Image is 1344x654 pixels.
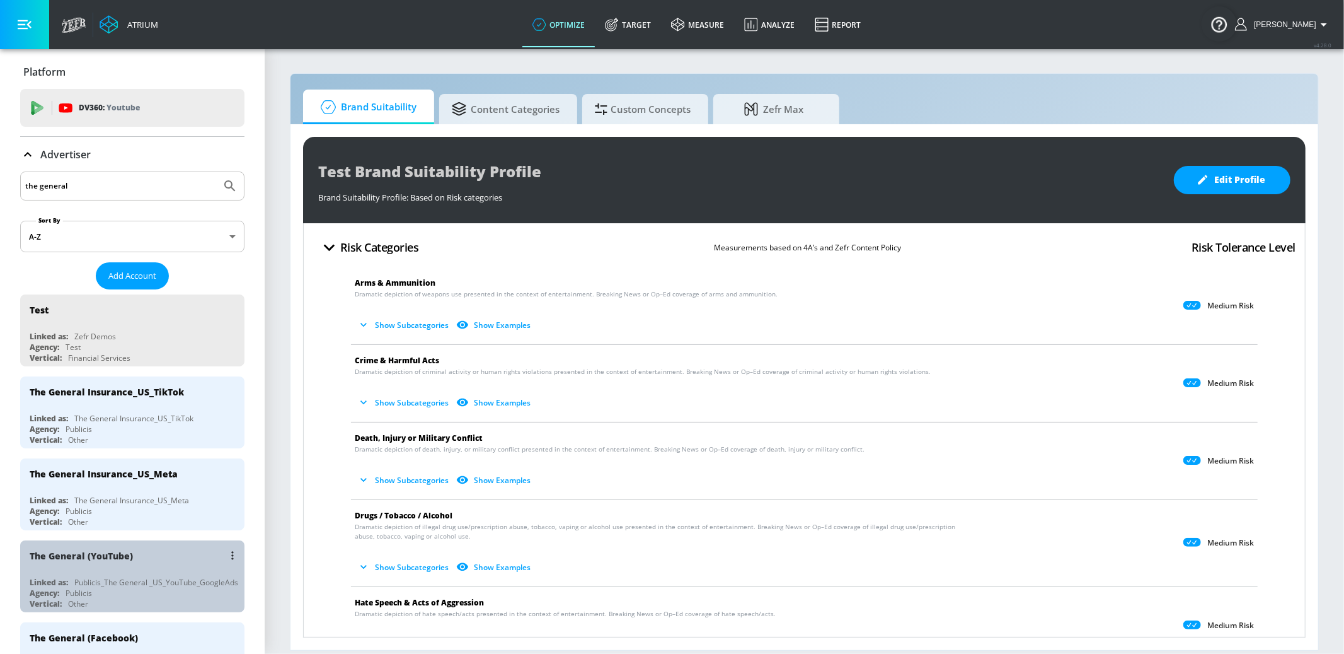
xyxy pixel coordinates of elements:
[30,495,68,506] div: Linked as:
[96,262,169,289] button: Add Account
[454,392,536,413] button: Show Examples
[355,445,864,454] span: Dramatic depiction of death, injury, or military conflict presented in the context of entertainme...
[1202,6,1237,42] button: Open Resource Center
[20,377,244,448] div: The General Insurance_US_TikTokLinked as:The General Insurance_US_TikTokAgency:PublicisVertical:O...
[30,588,59,599] div: Agency:
[20,221,244,252] div: A-Z
[30,435,62,445] div: Vertical:
[66,588,92,599] div: Publicis
[452,94,560,124] span: Content Categories
[68,353,130,363] div: Financial Services
[355,510,452,521] span: Drugs / Tobacco / Alcohol
[100,15,158,34] a: Atrium
[30,517,62,527] div: Vertical:
[20,295,244,366] div: TestLinked as:Zefr DemosAgency:TestVertical:Financial Services
[36,216,63,225] label: Sort By
[1199,172,1265,188] span: Edit Profile
[30,342,59,353] div: Agency:
[355,597,484,608] span: Hate Speech & Acts of Aggression
[1314,42,1331,49] span: v 4.28.0
[68,435,88,445] div: Other
[318,185,1161,203] div: Brand Suitability Profile: Based on Risk categories
[661,2,734,47] a: measure
[1207,456,1254,466] p: Medium Risk
[340,238,419,256] h4: Risk Categories
[1207,621,1254,631] p: Medium Risk
[734,2,805,47] a: Analyze
[726,94,822,124] span: Zefr Max
[805,2,871,47] a: Report
[68,599,88,609] div: Other
[30,550,133,562] div: The General (YouTube)
[20,540,244,612] div: The General (YouTube)Linked as:Publicis_The General _US_YouTube_GoogleAdsAgency:PublicisVertical:...
[316,92,416,122] span: Brand Suitability
[355,609,776,619] span: Dramatic depiction of hate speech/acts presented in the context of entertainment. Breaking News o...
[20,54,244,90] div: Platform
[216,172,244,200] button: Submit Search
[1174,166,1290,194] button: Edit Profile
[1249,20,1316,29] span: login as: casey.cohen@zefr.com
[30,506,59,517] div: Agency:
[1192,238,1295,256] h4: Risk Tolerance Level
[108,269,156,283] span: Add Account
[355,470,454,491] button: Show Subcategories
[66,342,81,353] div: Test
[30,386,184,398] div: The General Insurance_US_TikTok
[1207,378,1254,388] p: Medium Risk
[355,522,970,541] span: Dramatic depiction of illegal drug use/prescription abuse, tobacco, vaping or alcohol use present...
[313,233,424,262] button: Risk Categories
[30,424,59,435] div: Agency:
[454,557,536,578] button: Show Examples
[20,137,244,172] div: Advertiser
[74,495,189,506] div: The General Insurance_US_Meta
[1235,17,1331,32] button: [PERSON_NAME]
[595,2,661,47] a: Target
[20,89,244,127] div: DV360: Youtube
[454,470,536,491] button: Show Examples
[40,148,91,161] p: Advertiser
[30,353,62,363] div: Vertical:
[23,65,66,79] p: Platform
[68,517,88,527] div: Other
[522,2,595,47] a: optimize
[20,458,244,530] div: The General Insurance_US_MetaLinked as:The General Insurance_US_MetaAgency:PublicisVertical:Other
[30,304,49,316] div: Test
[66,506,92,517] div: Publicis
[66,424,92,435] div: Publicis
[714,241,901,254] p: Measurements based on 4A’s and Zefr Content Policy
[1207,301,1254,311] p: Medium Risk
[1207,538,1254,548] p: Medium Risk
[30,577,68,588] div: Linked as:
[595,94,691,124] span: Custom Concepts
[30,331,68,342] div: Linked as:
[30,599,62,609] div: Vertical:
[74,577,238,588] div: Publicis_The General _US_YouTube_GoogleAds
[454,315,536,336] button: Show Examples
[355,277,435,288] span: Arms & Ammunition
[355,367,931,377] span: Dramatic depiction of criminal activity or human rights violations presented in the context of en...
[355,355,439,366] span: Crime & Harmful Acts
[106,101,140,114] p: Youtube
[25,178,216,194] input: Search by name
[355,433,483,443] span: Death, Injury or Military Conflict
[74,331,116,342] div: Zefr Demos
[30,468,178,480] div: The General Insurance_US_Meta
[355,557,454,578] button: Show Subcategories
[122,19,158,30] div: Atrium
[355,392,454,413] button: Show Subcategories
[30,413,68,424] div: Linked as:
[74,413,193,424] div: The General Insurance_US_TikTok
[355,289,778,299] span: Dramatic depiction of weapons use presented in the context of entertainment. Breaking News or Op–...
[79,101,140,115] p: DV360:
[355,315,454,336] button: Show Subcategories
[30,632,138,644] div: The General (Facebook)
